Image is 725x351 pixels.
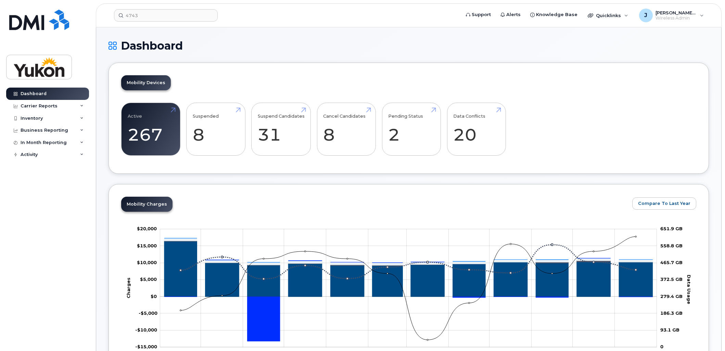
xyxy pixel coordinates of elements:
[660,327,679,333] tspan: 93.1 GB
[121,197,173,212] a: Mobility Charges
[193,107,239,152] a: Suspended 8
[135,327,157,333] g: $0
[686,274,692,304] tspan: Data Usage
[638,200,690,207] span: Compare To Last Year
[137,226,157,231] tspan: $20,000
[128,107,174,152] a: Active 267
[660,260,683,265] tspan: 465.7 GB
[164,241,653,297] g: Rate Plan
[660,310,683,316] tspan: 186.3 GB
[323,107,369,152] a: Cancel Candidates 8
[137,243,157,248] g: $0
[258,107,305,152] a: Suspend Candidates 31
[139,310,157,316] tspan: -$5,000
[660,243,683,248] tspan: 558.8 GB
[109,40,709,52] h1: Dashboard
[660,226,683,231] tspan: 651.9 GB
[139,310,157,316] g: $0
[137,260,157,265] tspan: $10,000
[453,107,499,152] a: Data Conflicts 20
[151,293,157,299] tspan: $0
[660,276,683,282] tspan: 372.5 GB
[135,327,157,333] tspan: -$10,000
[135,344,157,349] tspan: -$15,000
[126,277,131,298] tspan: Charges
[135,344,157,349] g: $0
[137,260,157,265] g: $0
[140,276,157,282] tspan: $5,000
[137,226,157,231] g: $0
[164,238,653,262] g: PST
[388,107,434,152] a: Pending Status 2
[660,293,683,299] tspan: 279.4 GB
[660,344,663,349] tspan: 0
[121,75,171,90] a: Mobility Devices
[140,276,157,282] g: $0
[137,243,157,248] tspan: $15,000
[632,197,696,210] button: Compare To Last Year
